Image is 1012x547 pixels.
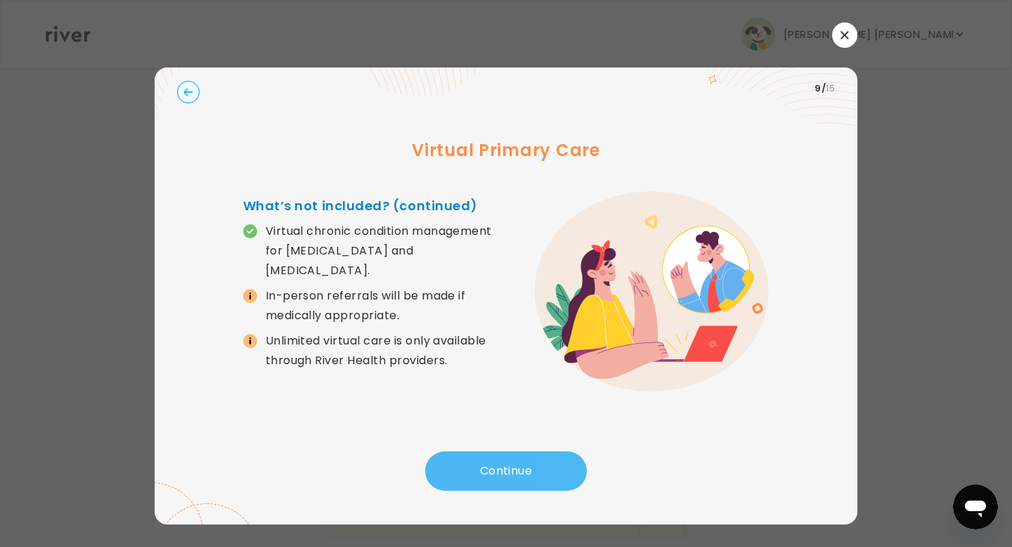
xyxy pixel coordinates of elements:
[177,138,835,163] h3: Virtual Primary Care
[425,451,587,491] button: Continue
[266,221,506,281] p: Virtual chronic condition management for [MEDICAL_DATA] and [MEDICAL_DATA].
[953,484,998,529] iframe: Button to launch messaging window
[266,286,506,326] p: In-person referrals will be made if medically appropriate.
[243,196,506,216] h4: What’s not included? (continued)
[266,331,506,371] p: Unlimited virtual care is only available through River Health providers.
[534,191,769,392] img: error graphic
